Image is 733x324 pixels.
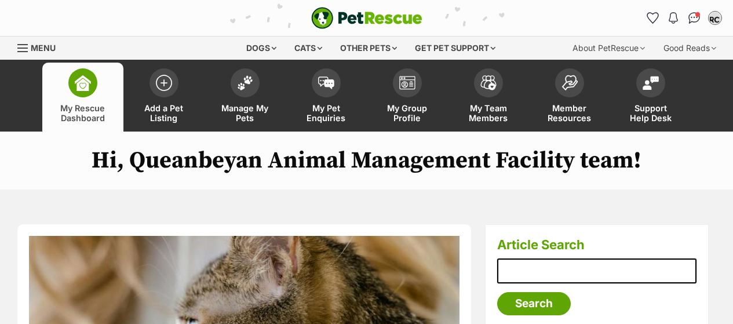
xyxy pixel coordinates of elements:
img: add-pet-listing-icon-0afa8454b4691262ce3f59096e99ab1cd57d4a30225e0717b998d2c9b9846f56.svg [156,75,172,91]
a: Add a Pet Listing [123,63,205,132]
img: team-members-icon-5396bd8760b3fe7c0b43da4ab00e1e3bb1a5d9ba89233759b79545d2d3fc5d0d.svg [480,75,497,90]
a: My Team Members [448,63,529,132]
span: Support Help Desk [625,103,677,123]
a: My Rescue Dashboard [42,63,123,132]
button: Notifications [664,9,683,27]
span: My Group Profile [381,103,433,123]
img: group-profile-icon-3fa3cf56718a62981997c0bc7e787c4b2cf8bcc04b72c1350f741eb67cf2f40e.svg [399,76,415,90]
a: PetRescue [311,7,422,29]
img: help-desk-icon-fdf02630f3aa405de69fd3d07c3f3aa587a6932b1a1747fa1d2bba05be0121f9.svg [643,76,659,90]
span: My Pet Enquiries [300,103,352,123]
a: Member Resources [529,63,610,132]
img: notifications-46538b983faf8c2785f20acdc204bb7945ddae34d4c08c2a6579f10ce5e182be.svg [669,12,678,24]
img: member-resources-icon-8e73f808a243e03378d46382f2149f9095a855e16c252ad45f914b54edf8863c.svg [561,75,578,90]
a: My Group Profile [367,63,448,132]
img: pet-enquiries-icon-7e3ad2cf08bfb03b45e93fb7055b45f3efa6380592205ae92323e6603595dc1f.svg [318,77,334,89]
img: dashboard-icon-eb2f2d2d3e046f16d808141f083e7271f6b2e854fb5c12c21221c1fb7104beca.svg [75,75,91,91]
a: Conversations [685,9,703,27]
div: Good Reads [655,37,724,60]
a: Support Help Desk [610,63,691,132]
img: manage-my-pets-icon-02211641906a0b7f246fdf0571729dbe1e7629f14944591b6c1af311fb30b64b.svg [237,75,253,90]
a: Menu [17,37,64,57]
a: Favourites [643,9,662,27]
div: Other pets [332,37,405,60]
img: chat-41dd97257d64d25036548639549fe6c8038ab92f7586957e7f3b1b290dea8141.svg [688,12,701,24]
span: My Rescue Dashboard [57,103,109,123]
button: My account [706,9,724,27]
span: Manage My Pets [219,103,271,123]
div: Dogs [238,37,285,60]
div: Get pet support [407,37,504,60]
ul: Account quick links [643,9,724,27]
a: My Pet Enquiries [286,63,367,132]
div: About PetRescue [564,37,653,60]
img: logo-e224e6f780fb5917bec1dbf3a21bbac754714ae5b6737aabdf751b685950b380.svg [311,7,422,29]
h3: Article Search [497,236,696,253]
span: My Team Members [462,103,515,123]
input: Search [497,292,571,315]
img: Megan Gibbs profile pic [709,12,721,24]
span: Add a Pet Listing [138,103,190,123]
span: Menu [31,43,56,53]
span: Member Resources [544,103,596,123]
div: Cats [286,37,330,60]
a: Manage My Pets [205,63,286,132]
